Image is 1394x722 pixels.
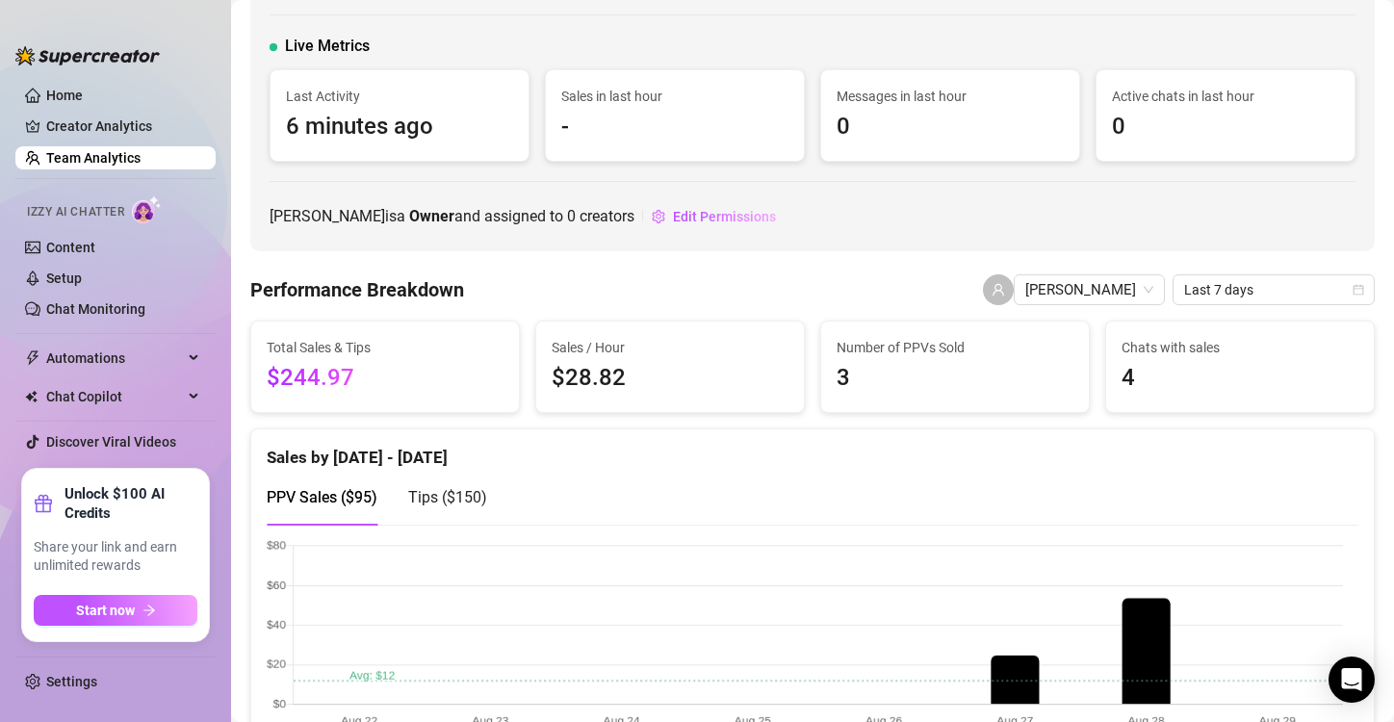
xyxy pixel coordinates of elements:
span: Number of PPVs Sold [837,337,1073,358]
span: 0 [567,207,576,225]
span: Edit Permissions [673,209,776,224]
h4: Performance Breakdown [250,276,464,303]
a: Chat Monitoring [46,301,145,317]
span: 6 minutes ago [286,109,513,145]
div: Sales by [DATE] - [DATE] [267,429,1358,471]
span: Sales in last hour [561,86,788,107]
a: Creator Analytics [46,111,200,142]
span: 3 [837,360,1073,397]
span: Last 7 days [1184,275,1363,304]
button: Start nowarrow-right [34,595,197,626]
span: Start now [76,603,135,618]
span: setting [652,210,665,223]
img: Chat Copilot [25,390,38,403]
span: Automations [46,343,183,374]
span: - [561,109,788,145]
a: Settings [46,674,97,689]
span: user [992,283,1005,297]
span: Chats with sales [1122,337,1358,358]
div: Open Intercom Messenger [1329,657,1375,703]
a: Content [46,240,95,255]
strong: Unlock $100 AI Credits [65,484,197,523]
span: Live Metrics [285,35,370,58]
span: Share your link and earn unlimited rewards [34,538,197,576]
span: Izzy AI Chatter [27,203,124,221]
span: Sales / Hour [552,337,788,358]
span: Messages in last hour [837,86,1064,107]
button: Edit Permissions [651,201,777,232]
a: Setup [46,271,82,286]
a: Home [46,88,83,103]
img: AI Chatter [132,195,162,223]
b: Owner [409,207,454,225]
span: Last Activity [286,86,513,107]
span: $28.82 [552,360,788,397]
img: logo-BBDzfeDw.svg [15,46,160,65]
span: [PERSON_NAME] is a and assigned to creators [270,204,634,228]
span: gift [34,494,53,513]
a: Discover Viral Videos [46,434,176,450]
span: 4 [1122,360,1358,397]
span: $244.97 [267,360,503,397]
span: 0 [837,109,1064,145]
span: Rhys Thomas [1025,275,1153,304]
span: thunderbolt [25,350,40,366]
a: Team Analytics [46,150,141,166]
span: 0 [1112,109,1339,145]
span: Active chats in last hour [1112,86,1339,107]
span: Chat Copilot [46,381,183,412]
span: Total Sales & Tips [267,337,503,358]
span: PPV Sales ( $95 ) [267,488,377,506]
span: calendar [1353,284,1364,296]
span: Tips ( $150 ) [408,488,487,506]
span: arrow-right [142,604,156,617]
